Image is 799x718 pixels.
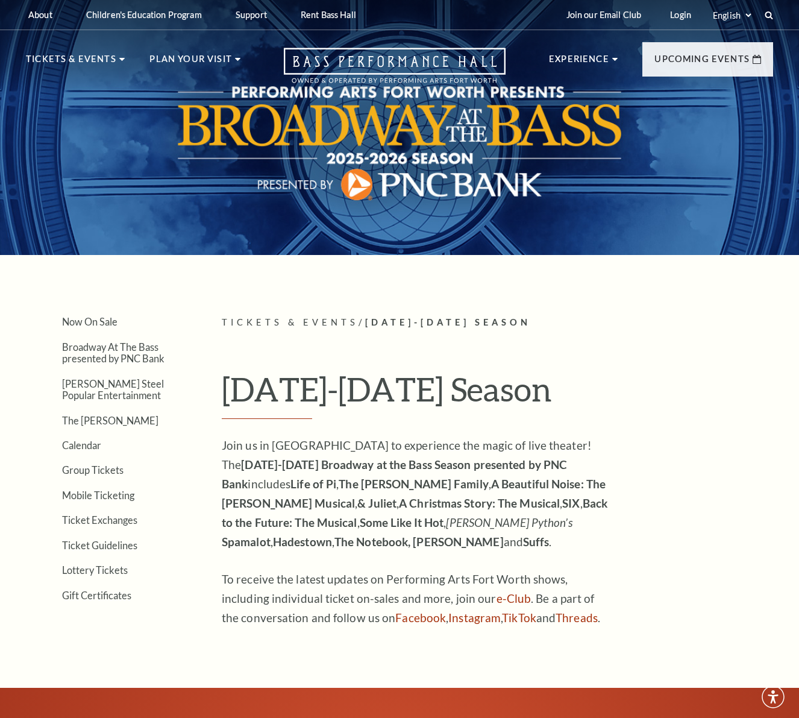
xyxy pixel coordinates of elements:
[502,611,536,625] a: TikTok
[365,317,531,327] span: [DATE]-[DATE] Season
[549,52,609,74] p: Experience
[62,378,164,401] a: [PERSON_NAME] Steel Popular Entertainment
[62,464,124,476] a: Group Tickets
[654,52,750,74] p: Upcoming Events
[523,535,550,549] strong: Suffs
[222,317,359,327] span: Tickets & Events
[62,439,101,451] a: Calendar
[62,590,131,601] a: Gift Certificates
[222,315,773,330] p: /
[222,535,271,549] strong: Spamalot
[222,436,613,552] p: Join us in [GEOGRAPHIC_DATA] to experience the magic of live theater! The includes , , , , , , , ...
[360,515,444,529] strong: Some Like It Hot
[236,10,267,20] p: Support
[273,535,332,549] strong: Hadestown
[357,496,396,510] strong: & Juliet
[222,458,567,491] strong: [DATE]-[DATE] Broadway at the Bass Season presented by PNC Bank
[222,370,773,419] h1: [DATE]-[DATE] Season
[222,570,613,628] p: To receive the latest updates on Performing Arts Fort Worth shows, including individual ticket on...
[62,316,117,327] a: Now On Sale
[62,341,164,364] a: Broadway At The Bass presented by PNC Bank
[28,10,52,20] p: About
[62,540,137,551] a: Ticket Guidelines
[448,611,501,625] a: Instagram
[62,514,137,526] a: Ticket Exchanges
[497,591,531,605] a: e-Club
[446,515,572,529] em: [PERSON_NAME] Python’s
[86,10,202,20] p: Children's Education Program
[62,564,128,576] a: Lottery Tickets
[562,496,580,510] strong: SIX
[399,496,560,510] strong: A Christmas Story: The Musical
[290,477,336,491] strong: Life of Pi
[62,415,158,426] a: The [PERSON_NAME]
[26,52,116,74] p: Tickets & Events
[395,611,446,625] a: Facebook
[222,477,606,510] strong: A Beautiful Noise: The [PERSON_NAME] Musical
[301,10,356,20] p: Rent Bass Hall
[710,10,753,21] select: Select:
[62,490,134,501] a: Mobile Ticketing
[222,496,607,529] strong: Back to the Future: The Musical
[556,611,598,625] a: Threads
[334,535,504,549] strong: The Notebook, [PERSON_NAME]
[339,477,488,491] strong: The [PERSON_NAME] Family
[149,52,232,74] p: Plan Your Visit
